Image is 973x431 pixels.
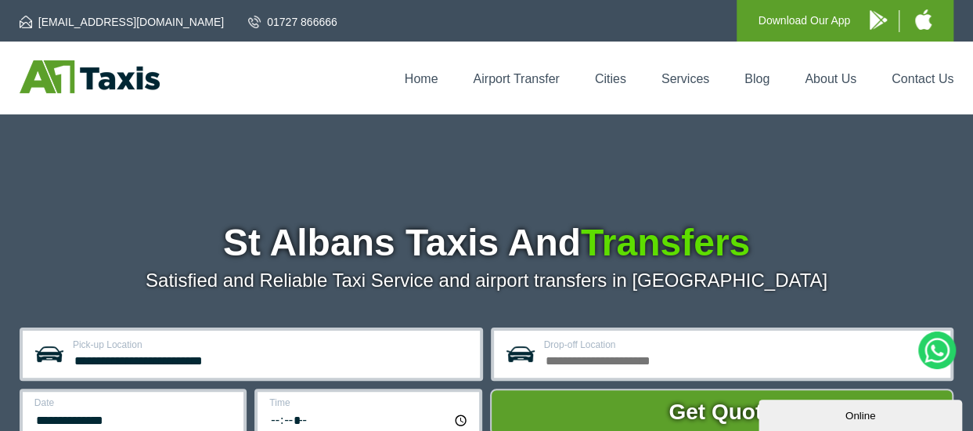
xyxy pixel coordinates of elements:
[759,397,965,431] iframe: chat widget
[915,9,932,30] img: A1 Taxis iPhone App
[661,72,709,85] a: Services
[20,270,953,292] p: Satisfied and Reliable Taxi Service and airport transfers in [GEOGRAPHIC_DATA]
[744,72,769,85] a: Blog
[892,72,953,85] a: Contact Us
[248,14,337,30] a: 01727 866666
[759,11,851,31] p: Download Our App
[405,72,438,85] a: Home
[805,72,856,85] a: About Us
[544,340,942,350] label: Drop-off Location
[581,222,750,263] span: Transfers
[73,340,470,350] label: Pick-up Location
[870,10,887,30] img: A1 Taxis Android App
[20,224,953,262] h1: St Albans Taxis And
[595,72,626,85] a: Cities
[269,398,469,407] label: Time
[20,60,160,93] img: A1 Taxis St Albans LTD
[20,14,224,30] a: [EMAIL_ADDRESS][DOMAIN_NAME]
[473,72,559,85] a: Airport Transfer
[34,398,234,407] label: Date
